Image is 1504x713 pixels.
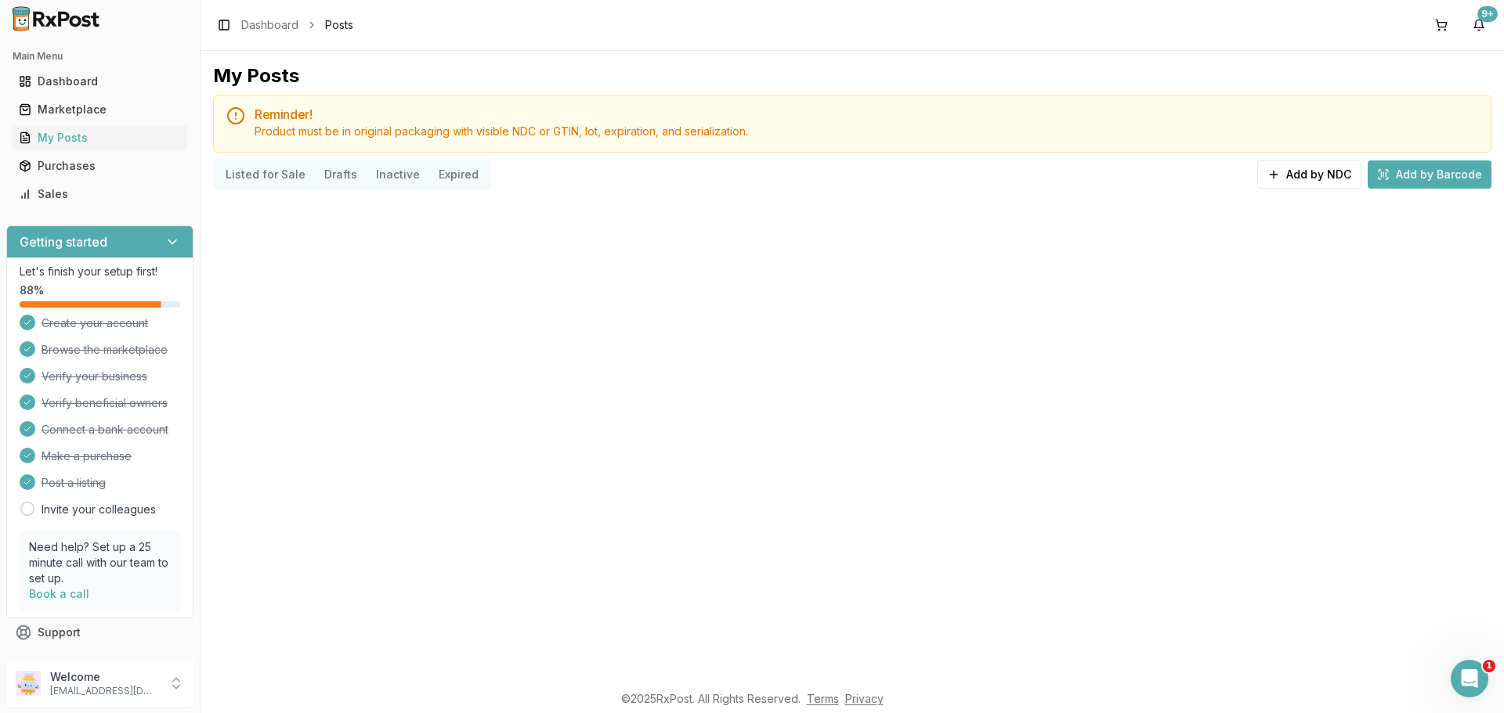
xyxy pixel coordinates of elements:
a: Dashboard [13,67,187,95]
img: RxPost Logo [6,6,107,31]
span: Create your account [42,315,148,331]
button: Dashboard [6,69,193,94]
div: Product must be in original packaging with visible NDC or GTIN, lot, expiration, and serialization. [255,124,1478,139]
button: Feedback [6,646,193,675]
div: Dashboard [19,74,181,89]
button: Marketplace [6,97,193,122]
p: Let's finish your setup first! [20,264,180,279]
span: Post a listing [42,475,106,491]
a: Dashboard [241,17,298,33]
div: Purchases [19,158,181,174]
div: My Posts [213,63,299,88]
div: Sales [19,186,181,202]
h2: Main Menu [13,50,187,63]
a: Invite your colleagues [42,502,156,517]
div: 9+ [1477,6,1498,22]
h3: Getting started [20,232,107,251]
span: Browse the marketplace [42,342,168,358]
span: Verify your business [42,369,147,384]
a: Terms [807,692,839,705]
img: User avatar [16,671,41,696]
p: Need help? Set up a 25 minute call with our team to set up. [29,539,171,586]
a: Book a call [29,587,89,600]
span: 1 [1483,660,1495,672]
h5: Reminder! [255,108,1478,121]
a: Privacy [845,692,884,705]
button: Inactive [367,162,429,187]
button: Sales [6,182,193,207]
iframe: Intercom live chat [1451,660,1488,697]
a: Marketplace [13,95,187,124]
span: Make a purchase [42,448,132,464]
button: Add by Barcode [1368,160,1491,189]
div: Marketplace [19,102,181,117]
button: Support [6,618,193,646]
a: My Posts [13,124,187,152]
button: My Posts [6,125,193,150]
span: Connect a bank account [42,422,168,438]
button: Drafts [315,162,367,187]
span: Feedback [38,653,91,668]
button: Add by NDC [1257,160,1361,189]
span: 88 % [20,283,44,298]
button: Listed for Sale [216,162,315,187]
button: 9+ [1466,13,1491,38]
p: Welcome [50,669,159,685]
a: Sales [13,180,187,208]
div: My Posts [19,130,181,146]
nav: breadcrumb [241,17,353,33]
span: Verify beneficial owners [42,395,168,411]
span: Posts [325,17,353,33]
a: Purchases [13,152,187,180]
button: Purchases [6,153,193,178]
p: [EMAIL_ADDRESS][DOMAIN_NAME] [50,685,159,697]
button: Expired [429,162,488,187]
